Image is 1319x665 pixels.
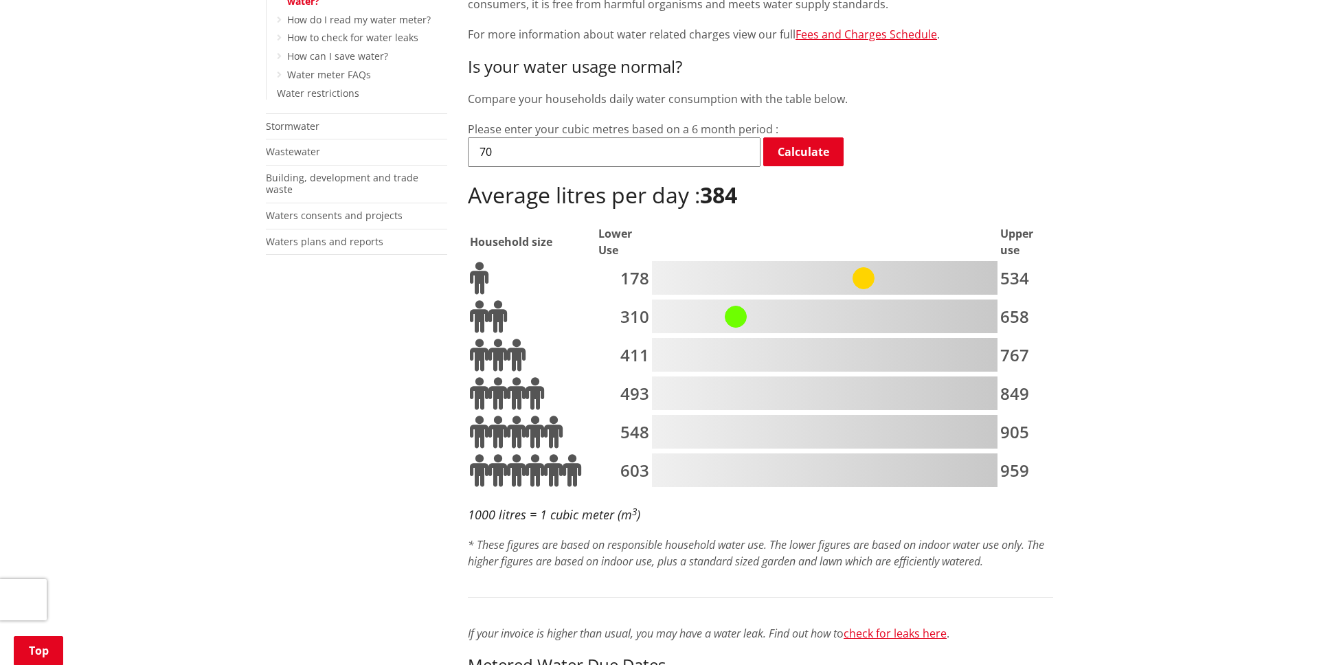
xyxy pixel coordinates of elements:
em: * These figures are based on responsible household water use. The lower figures are based on indo... [468,537,1044,569]
td: 310 [598,299,650,336]
td: 767 [1000,337,1052,374]
label: Please enter your cubic metres based on a 6 month period : [468,122,778,137]
a: How to check for water leaks [287,31,418,44]
td: 493 [598,376,650,413]
a: Calculate [763,137,844,166]
p: For more information about water related charges view our full . [468,26,1053,43]
a: Fees and Charges Schedule [796,27,937,42]
iframe: Messenger Launcher [1256,607,1305,657]
p: o . [468,625,1053,642]
h3: Is your water usage normal? [468,57,1053,77]
a: How can I save water? [287,49,388,63]
th: Lower Use [598,225,650,259]
em: 1000 litres = 1 cubic meter (m ) [468,506,640,523]
a: How do I read my water meter? [287,13,431,26]
td: 849 [1000,376,1052,413]
td: 411 [598,337,650,374]
a: Water meter FAQs [287,68,371,81]
th: Household size [469,225,596,259]
th: Upper use [1000,225,1052,259]
td: 548 [598,414,650,451]
td: 603 [598,453,650,490]
a: Water restrictions [277,87,359,100]
a: Building, development and trade waste [266,171,418,196]
td: 534 [1000,260,1052,297]
a: Waters plans and reports [266,235,383,248]
b: 384 [700,180,737,210]
a: Waters consents and projects [266,209,403,222]
p: Compare your households daily water consumption with the table below. [468,91,1053,107]
sup: 3 [632,506,637,518]
em: If your invoice is higher than usual, you may have a water leak. Find out how t [468,626,837,641]
a: check for leaks here [844,626,947,641]
td: 178 [598,260,650,297]
td: 658 [1000,299,1052,336]
h2: Average litres per day : [468,182,1053,210]
td: 959 [1000,453,1052,490]
a: Stormwater [266,120,319,133]
td: 905 [1000,414,1052,451]
a: Wastewater [266,145,320,158]
a: Top [14,636,63,665]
